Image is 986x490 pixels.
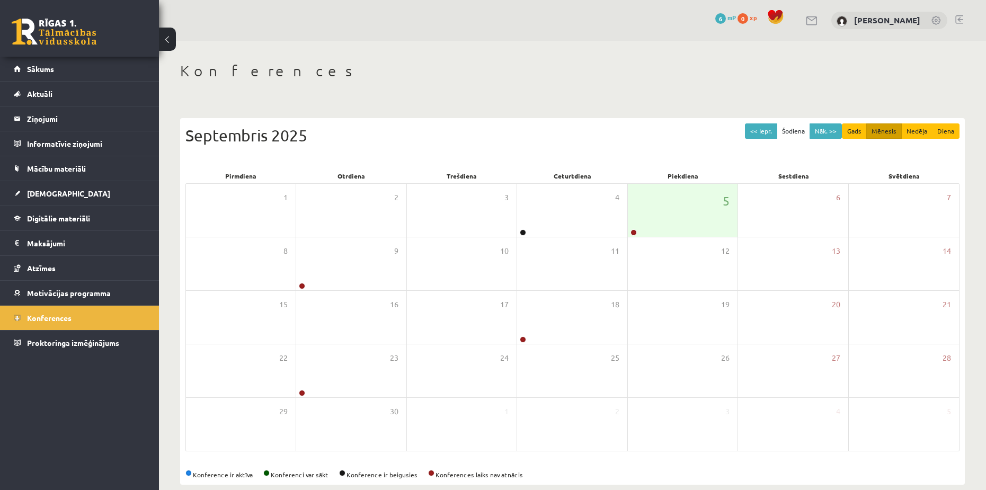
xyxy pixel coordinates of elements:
span: Aktuāli [27,89,52,99]
button: << Iepr. [745,123,777,139]
a: Motivācijas programma [14,281,146,305]
div: Trešdiena [406,168,517,183]
a: Proktoringa izmēģinājums [14,331,146,355]
span: 19 [721,299,730,310]
span: 11 [611,245,619,257]
button: Nedēļa [901,123,932,139]
span: 8 [283,245,288,257]
span: 21 [943,299,951,310]
div: Piekdiena [628,168,739,183]
div: Konference ir aktīva Konferenci var sākt Konference ir beigusies Konferences laiks nav atnācis [185,470,960,479]
span: 3 [504,192,509,203]
button: Mēnesis [866,123,902,139]
span: Sākums [27,64,54,74]
a: Maksājumi [14,231,146,255]
span: 30 [390,406,398,417]
span: 13 [832,245,840,257]
span: 23 [390,352,398,364]
span: [DEMOGRAPHIC_DATA] [27,189,110,198]
span: 6 [715,13,726,24]
a: Konferences [14,306,146,330]
span: 25 [611,352,619,364]
span: xp [750,13,757,22]
span: Digitālie materiāli [27,213,90,223]
span: Atzīmes [27,263,56,273]
a: [DEMOGRAPHIC_DATA] [14,181,146,206]
legend: Maksājumi [27,231,146,255]
span: 4 [836,406,840,417]
span: 2 [394,192,398,203]
a: Mācību materiāli [14,156,146,181]
h1: Konferences [180,62,965,80]
legend: Informatīvie ziņojumi [27,131,146,156]
button: Šodiena [777,123,810,139]
a: Rīgas 1. Tālmācības vidusskola [12,19,96,45]
span: 12 [721,245,730,257]
span: 24 [500,352,509,364]
span: Proktoringa izmēģinājums [27,338,119,348]
button: Diena [932,123,960,139]
span: 14 [943,245,951,257]
span: 0 [738,13,748,24]
a: Ziņojumi [14,106,146,131]
span: 16 [390,299,398,310]
span: 1 [504,406,509,417]
div: Svētdiena [849,168,960,183]
a: 0 xp [738,13,762,22]
div: Sestdiena [739,168,849,183]
span: 2 [615,406,619,417]
div: Ceturtdiena [517,168,628,183]
span: 17 [500,299,509,310]
span: 7 [947,192,951,203]
button: Gads [842,123,867,139]
a: Sākums [14,57,146,81]
span: Konferences [27,313,72,323]
a: Aktuāli [14,82,146,106]
span: 26 [721,352,730,364]
span: 9 [394,245,398,257]
span: 22 [279,352,288,364]
a: Atzīmes [14,256,146,280]
a: [PERSON_NAME] [854,15,920,25]
span: 1 [283,192,288,203]
span: 6 [836,192,840,203]
span: 10 [500,245,509,257]
span: Mācību materiāli [27,164,86,173]
span: 4 [615,192,619,203]
span: 29 [279,406,288,417]
span: mP [727,13,736,22]
span: 15 [279,299,288,310]
span: Motivācijas programma [27,288,111,298]
legend: Ziņojumi [27,106,146,131]
span: 27 [832,352,840,364]
span: 18 [611,299,619,310]
span: 28 [943,352,951,364]
span: 20 [832,299,840,310]
span: 3 [725,406,730,417]
a: Digitālie materiāli [14,206,146,230]
div: Otrdiena [296,168,407,183]
span: 5 [947,406,951,417]
img: Roberts Trams [837,16,847,26]
button: Nāk. >> [810,123,842,139]
a: Informatīvie ziņojumi [14,131,146,156]
span: 5 [723,192,730,210]
div: Septembris 2025 [185,123,960,147]
a: 6 mP [715,13,736,22]
div: Pirmdiena [185,168,296,183]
